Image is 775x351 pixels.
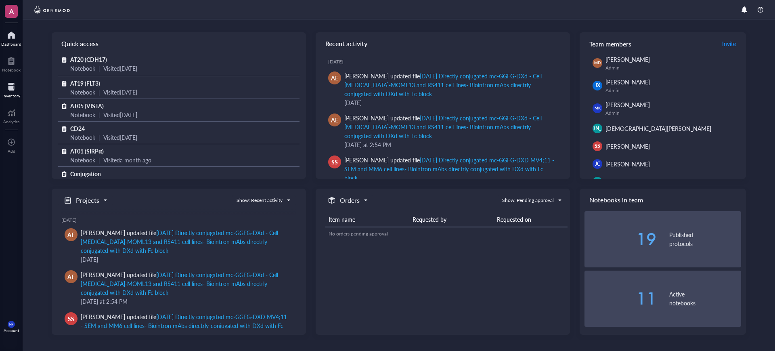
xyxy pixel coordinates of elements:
span: Invite [722,40,736,48]
div: [DATE] Directly conjugated mc-GGFG-DXd - Cell [MEDICAL_DATA]-MOML13 and RS411 cell lines- Biointr... [344,72,542,98]
span: AE [67,272,75,281]
div: Show: Recent activity [237,197,283,204]
a: AE[PERSON_NAME] updated file[DATE] Directly conjugated mc-GGFG-DXd - Cell [MEDICAL_DATA]-MOML13 a... [61,267,296,309]
div: [DATE] Directly conjugated mc-GGFG-DXD MV4;11 - SEM and MM6 cell lines- Biointron mAbs directrly ... [344,156,554,182]
div: 19 [584,231,656,247]
div: | [98,88,100,97]
div: Notebook [2,67,21,72]
span: AT05 (VISTA) [70,102,104,110]
div: Show: Pending approval [502,197,554,204]
div: [DATE] [61,217,296,223]
span: AT20 (CDH17) [70,55,107,63]
h5: Projects [76,195,99,205]
div: | [98,110,100,119]
span: [PERSON_NAME] [605,142,650,150]
span: JW [594,179,601,185]
a: Notebook [2,55,21,72]
span: [PERSON_NAME] [605,178,650,186]
span: SS [331,158,338,166]
div: [DATE] at 2:54 PM [344,140,557,149]
a: Inventory [2,80,20,98]
div: Dashboard [1,42,21,46]
div: Visited [DATE] [103,88,137,97]
h5: Orders [340,195,360,205]
span: [PERSON_NAME] [605,78,650,86]
span: JX [595,82,600,89]
th: Requested by [409,212,493,227]
span: MD [594,60,601,66]
span: AE [331,74,338,82]
div: Active notebooks [669,290,741,307]
div: Add [8,149,15,153]
span: SS [68,314,74,323]
div: [PERSON_NAME] updated file [344,113,557,140]
span: [PERSON_NAME] [605,101,650,109]
div: [PERSON_NAME] updated file [344,71,557,98]
a: AE[PERSON_NAME] updated file[DATE] Directly conjugated mc-GGFG-DXd - Cell [MEDICAL_DATA]-MOML13 a... [322,68,563,110]
div: [DATE] at 2:54 PM [81,297,290,306]
div: [PERSON_NAME] updated file [81,270,290,297]
div: [DATE] [81,255,290,264]
div: | [98,156,100,164]
div: [PERSON_NAME] updated file [344,156,557,182]
span: A [9,6,14,16]
th: Item name [325,212,409,227]
div: 11 [584,290,656,307]
span: [PERSON_NAME] [578,125,617,132]
div: Admin [605,110,738,116]
a: AE[PERSON_NAME] updated file[DATE] Directly conjugated mc-GGFG-DXd - Cell [MEDICAL_DATA]-MOML13 a... [322,110,563,152]
span: JC [595,160,600,168]
span: SS [595,143,600,150]
div: Notebook [70,156,95,164]
div: Notebook [70,133,95,142]
div: [PERSON_NAME] updated file [81,228,290,255]
div: | [98,133,100,142]
div: [DATE] Directly conjugated mc-GGFG-DXd - Cell [MEDICAL_DATA]-MOML13 and RS411 cell lines- Biointr... [81,271,278,296]
div: [DATE] Directly conjugated mc-GGFG-DXd - Cell [MEDICAL_DATA]-MOML13 and RS411 cell lines- Biointr... [81,229,278,254]
span: MK [594,105,600,111]
span: [DEMOGRAPHIC_DATA][PERSON_NAME] [605,124,711,132]
div: Notebook [70,64,95,73]
a: Analytics [3,106,19,124]
div: Visited a month ago [103,156,151,164]
div: [DATE] Directly conjugated mc-GGFG-DXD MV4;11 - SEM and MM6 cell lines- Biointron mAbs directrly ... [81,313,287,338]
img: genemod-logo [32,5,72,15]
span: [PERSON_NAME] [605,55,650,63]
div: [DATE] [344,98,557,107]
span: Conjugation [70,170,101,178]
div: Visited [DATE] [103,110,137,119]
div: | [98,64,100,73]
span: AE [331,116,338,124]
div: Admin [605,65,738,71]
div: Published protocols [669,230,741,248]
div: Visited [DATE] [103,133,137,142]
a: Dashboard [1,29,21,46]
div: Notebooks in team [580,189,746,211]
th: Requested on [494,212,568,227]
div: Inventory [2,93,20,98]
div: Recent activity [316,32,570,55]
div: [DATE] Directly conjugated mc-GGFG-DXd - Cell [MEDICAL_DATA]-MOML13 and RS411 cell lines- Biointr... [344,114,542,140]
button: Invite [722,37,736,50]
a: SS[PERSON_NAME] updated file[DATE] Directly conjugated mc-GGFG-DXD MV4;11 - SEM and MM6 cell line... [322,152,563,194]
div: [PERSON_NAME] updated file [81,312,290,339]
div: No orders pending approval [329,230,564,238]
div: Visited [DATE] [103,64,137,73]
div: Notebook [70,88,95,97]
div: [DATE] [328,59,563,65]
div: Team members [580,32,746,55]
span: [PERSON_NAME] [605,160,650,168]
span: AE [67,230,75,239]
div: Analytics [3,119,19,124]
div: Admin [605,87,738,94]
a: SS[PERSON_NAME] updated file[DATE] Directly conjugated mc-GGFG-DXD MV4;11 - SEM and MM6 cell line... [61,309,296,351]
span: CD24 [70,124,85,132]
a: AE[PERSON_NAME] updated file[DATE] Directly conjugated mc-GGFG-DXd - Cell [MEDICAL_DATA]-MOML13 a... [61,225,296,267]
span: AT19 (FLT3) [70,79,100,87]
div: Account [4,328,19,333]
div: Notebook [70,110,95,119]
span: AT01 (SIRPα) [70,147,104,155]
span: MK [9,323,13,326]
div: Quick access [52,32,306,55]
